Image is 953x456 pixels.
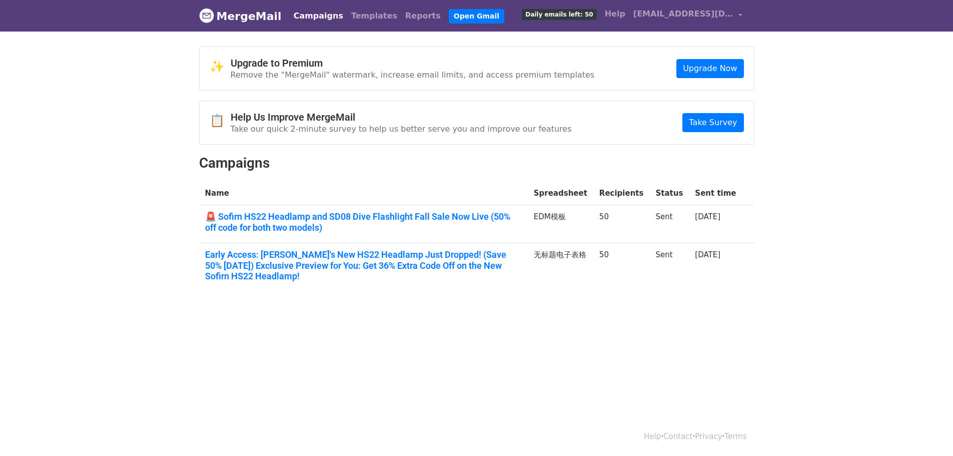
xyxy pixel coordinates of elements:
a: Help [644,432,661,441]
th: Name [199,182,528,205]
a: Reports [401,6,445,26]
iframe: Chat Widget [903,408,953,456]
a: Daily emails left: 50 [518,4,600,24]
th: Status [649,182,689,205]
img: MergeMail logo [199,8,214,23]
a: Privacy [695,432,722,441]
th: Sent time [689,182,742,205]
a: MergeMail [199,6,282,27]
a: Contact [663,432,692,441]
span: Daily emails left: 50 [522,9,596,20]
a: [DATE] [695,250,720,259]
th: Spreadsheet [528,182,593,205]
td: Sent [649,205,689,243]
h2: Campaigns [199,155,754,172]
a: [EMAIL_ADDRESS][DOMAIN_NAME] [629,4,746,28]
div: 聊天小组件 [903,408,953,456]
a: [DATE] [695,212,720,221]
span: 📋 [210,114,231,128]
a: 🚨 Sofirn HS22 Headlamp and SD08 Dive Flashlight Fall Sale Now Live (50% off code for both two mod... [205,211,522,233]
a: Terms [724,432,746,441]
span: ✨ [210,60,231,74]
a: Open Gmail [449,9,504,24]
span: [EMAIL_ADDRESS][DOMAIN_NAME] [633,8,733,20]
a: Help [601,4,629,24]
td: EDM模板 [528,205,593,243]
td: 无标题电子表格 [528,243,593,292]
td: Sent [649,243,689,292]
a: Early Access: [PERSON_NAME]'s New HS22 Headlamp Just Dropped! (Save 50% [DATE]) Exclusive Preview... [205,249,522,282]
a: Upgrade Now [676,59,743,78]
td: 50 [593,243,650,292]
a: Take Survey [682,113,743,132]
a: Templates [347,6,401,26]
td: 50 [593,205,650,243]
a: Campaigns [290,6,347,26]
p: Take our quick 2-minute survey to help us better serve you and improve our features [231,124,572,134]
p: Remove the "MergeMail" watermark, increase email limits, and access premium templates [231,70,595,80]
th: Recipients [593,182,650,205]
h4: Upgrade to Premium [231,57,595,69]
h4: Help Us Improve MergeMail [231,111,572,123]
